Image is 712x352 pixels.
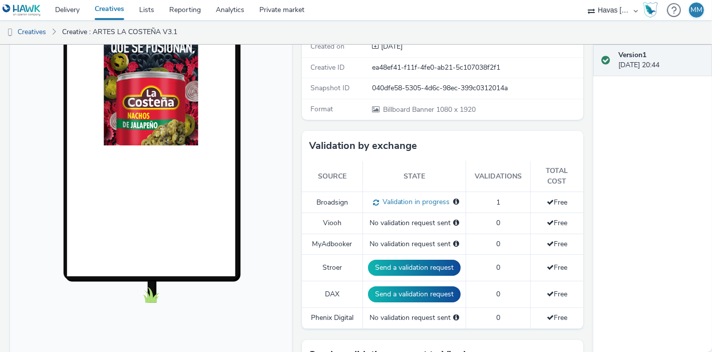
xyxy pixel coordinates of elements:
[379,42,403,52] div: Creation 15 October 2025, 20:44
[496,218,500,228] span: 0
[454,218,460,228] div: Please select a deal below and click on Send to send a validation request to Viooh.
[383,105,436,114] span: Billboard Banner
[547,239,567,249] span: Free
[496,198,500,207] span: 1
[311,42,345,51] span: Created on
[547,198,567,207] span: Free
[311,83,350,93] span: Snapshot ID
[302,161,363,192] th: Source
[368,239,461,249] div: No validation request sent
[496,313,500,322] span: 0
[379,197,450,207] span: Validation in progress
[530,161,583,192] th: Total cost
[454,239,460,249] div: Please select a deal below and click on Send to send a validation request to MyAdbooker.
[643,2,662,18] a: Hawk Academy
[311,63,345,72] span: Creative ID
[496,263,500,272] span: 0
[547,313,567,322] span: Free
[466,161,531,192] th: Validations
[372,83,582,93] div: 040dfe58-5305-4d6c-98ec-399c0312014a
[379,42,403,51] span: [DATE]
[643,2,658,18] img: Hawk Academy
[302,234,363,254] td: MyAdbooker
[311,104,333,114] span: Format
[690,3,702,18] div: MM
[94,31,188,200] img: Advertisement preview
[309,138,418,153] h3: Validation by exchange
[57,20,182,44] a: Creative : ARTES LA COSTEÑA V3.1
[302,192,363,213] td: Broadsign
[368,313,461,323] div: No validation request sent
[496,289,500,299] span: 0
[302,213,363,234] td: Viooh
[5,28,15,38] img: dooh
[372,63,582,73] div: ea48ef41-f11f-4fe0-ab21-5c107038f2f1
[547,218,567,228] span: Free
[547,263,567,272] span: Free
[618,50,704,71] div: [DATE] 20:44
[302,281,363,308] td: DAX
[3,4,41,17] img: undefined Logo
[496,239,500,249] span: 0
[382,105,476,114] span: 1080 x 1920
[368,286,461,302] button: Send a validation request
[547,289,567,299] span: Free
[363,161,466,192] th: State
[454,313,460,323] div: Please select a deal below and click on Send to send a validation request to Phenix Digital.
[618,50,646,60] strong: Version 1
[302,308,363,328] td: Phenix Digital
[368,218,461,228] div: No validation request sent
[368,260,461,276] button: Send a validation request
[302,255,363,281] td: Stroer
